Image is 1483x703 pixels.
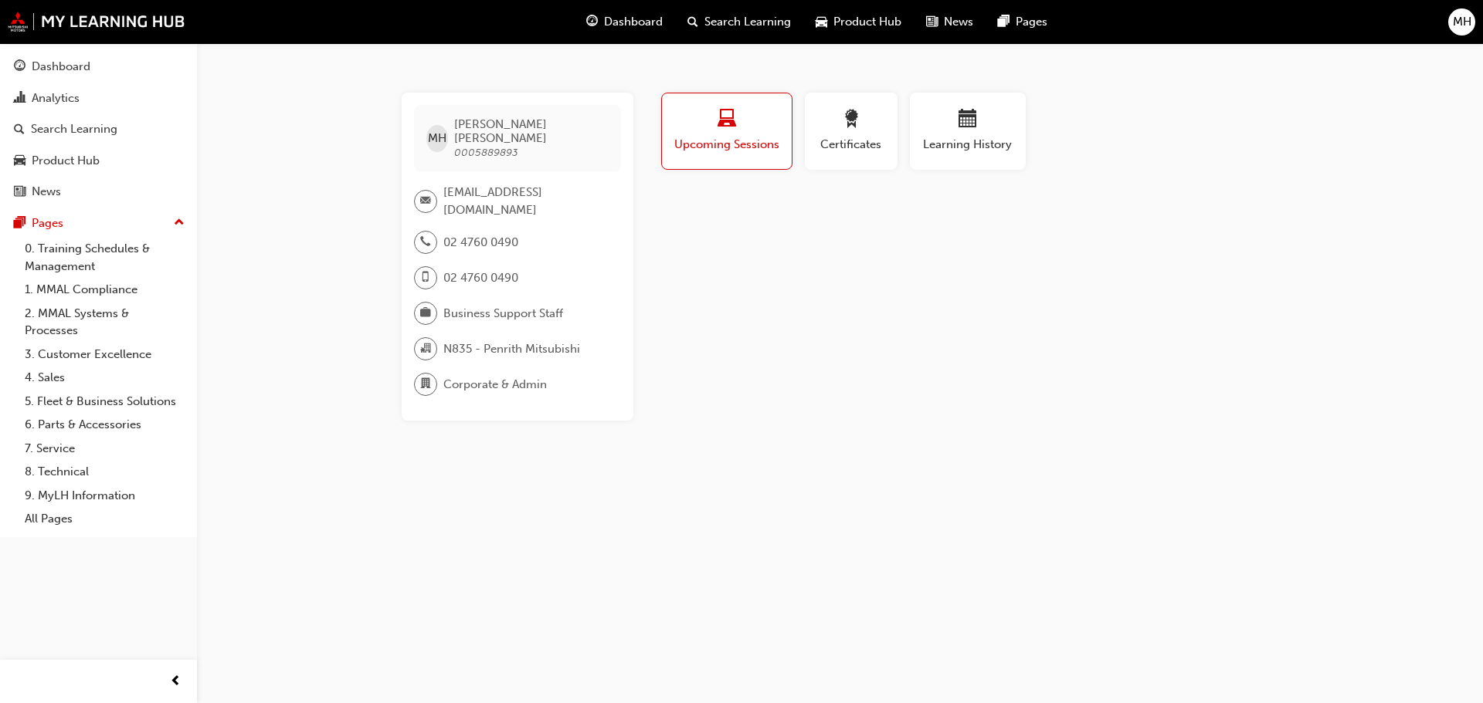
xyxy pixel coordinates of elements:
[32,215,63,232] div: Pages
[6,52,191,81] a: Dashboard
[6,147,191,175] a: Product Hub
[805,93,898,170] button: Certificates
[31,120,117,138] div: Search Learning
[675,6,803,38] a: search-iconSearch Learning
[6,49,191,209] button: DashboardAnalyticsSearch LearningProduct HubNews
[6,209,191,238] button: Pages
[454,146,518,159] span: 0005889893
[420,191,431,211] span: email-icon
[443,234,518,252] span: 02 4760 0490
[661,93,792,170] button: Upcoming Sessions
[420,232,431,252] span: phone-icon
[986,6,1060,38] a: pages-iconPages
[19,278,191,302] a: 1. MMAL Compliance
[428,130,446,147] span: MH
[926,12,938,32] span: news-icon
[604,13,663,31] span: Dashboard
[19,460,191,484] a: 8. Technical
[14,154,25,168] span: car-icon
[443,269,518,287] span: 02 4760 0490
[443,184,609,218] span: [EMAIL_ADDRESS][DOMAIN_NAME]
[19,507,191,531] a: All Pages
[718,110,736,130] span: laptop-icon
[32,152,100,170] div: Product Hub
[1448,8,1475,35] button: MH
[6,84,191,113] a: Analytics
[816,12,827,32] span: car-icon
[14,123,25,137] span: search-icon
[14,185,25,199] span: news-icon
[586,12,598,32] span: guage-icon
[19,343,191,367] a: 3. Customer Excellence
[19,390,191,414] a: 5. Fleet & Business Solutions
[14,60,25,74] span: guage-icon
[19,302,191,343] a: 2. MMAL Systems & Processes
[19,366,191,390] a: 4. Sales
[32,183,61,201] div: News
[420,268,431,288] span: mobile-icon
[959,110,977,130] span: calendar-icon
[170,672,182,691] span: prev-icon
[14,217,25,231] span: pages-icon
[921,136,1014,154] span: Learning History
[842,110,860,130] span: award-icon
[32,90,80,107] div: Analytics
[803,6,914,38] a: car-iconProduct Hub
[6,115,191,144] a: Search Learning
[14,92,25,106] span: chart-icon
[420,339,431,359] span: organisation-icon
[998,12,1010,32] span: pages-icon
[19,237,191,278] a: 0. Training Schedules & Management
[6,177,191,206] a: News
[1016,13,1047,31] span: Pages
[674,136,780,154] span: Upcoming Sessions
[454,117,608,145] span: [PERSON_NAME] [PERSON_NAME]
[443,305,563,323] span: Business Support Staff
[420,303,431,323] span: briefcase-icon
[687,12,698,32] span: search-icon
[1453,13,1471,31] span: MH
[174,213,185,233] span: up-icon
[443,376,547,394] span: Corporate & Admin
[32,58,90,76] div: Dashboard
[914,6,986,38] a: news-iconNews
[833,13,901,31] span: Product Hub
[19,484,191,508] a: 9. MyLH Information
[910,93,1026,170] button: Learning History
[19,437,191,461] a: 7. Service
[816,136,886,154] span: Certificates
[420,374,431,394] span: department-icon
[704,13,791,31] span: Search Learning
[574,6,675,38] a: guage-iconDashboard
[944,13,973,31] span: News
[19,413,191,437] a: 6. Parts & Accessories
[443,340,580,358] span: N835 - Penrith Mitsubishi
[8,12,185,32] img: mmal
